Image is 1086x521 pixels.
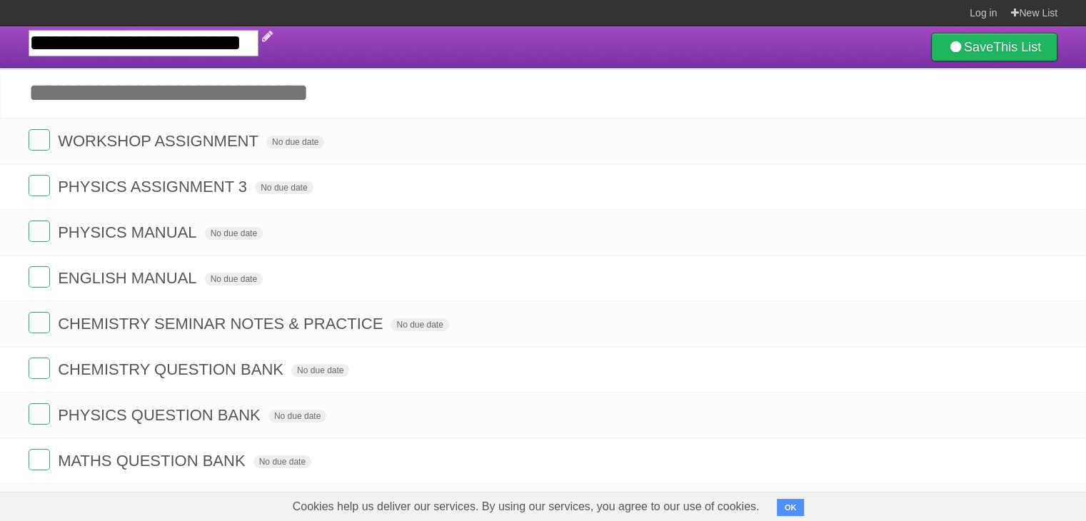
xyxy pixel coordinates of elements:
[29,358,50,379] label: Done
[931,33,1057,61] a: SaveThis List
[58,178,251,196] span: PHYSICS ASSIGNMENT 3
[29,129,50,151] label: Done
[266,136,324,148] span: No due date
[391,318,448,331] span: No due date
[993,40,1041,54] b: This List
[29,312,50,333] label: Done
[253,455,311,468] span: No due date
[29,266,50,288] label: Done
[58,223,200,241] span: PHYSICS MANUAL
[29,175,50,196] label: Done
[58,360,287,378] span: CHEMISTRY QUESTION BANK
[58,269,200,287] span: ENGLISH MANUAL
[291,364,349,377] span: No due date
[205,273,263,285] span: No due date
[29,403,50,425] label: Done
[268,410,326,423] span: No due date
[29,221,50,242] label: Done
[205,227,263,240] span: No due date
[278,492,774,521] span: Cookies help us deliver our services. By using our services, you agree to our use of cookies.
[29,449,50,470] label: Done
[58,315,386,333] span: CHEMISTRY SEMINAR NOTES & PRACTICE
[255,181,313,194] span: No due date
[58,452,248,470] span: MATHS QUESTION BANK
[58,406,264,424] span: PHYSICS QUESTION BANK
[58,132,262,150] span: WORKSHOP ASSIGNMENT
[777,499,805,516] button: OK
